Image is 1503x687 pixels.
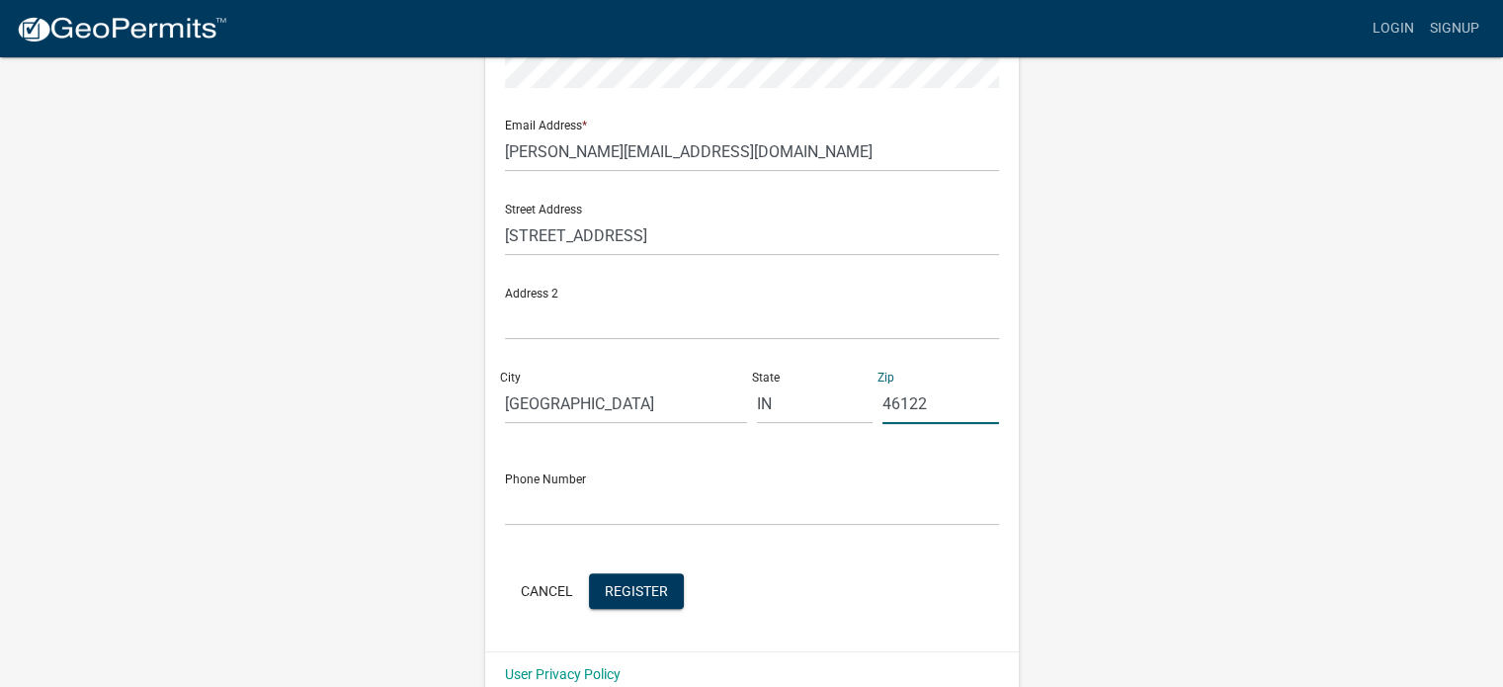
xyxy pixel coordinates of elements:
[1365,10,1422,47] a: Login
[605,582,668,598] span: Register
[505,666,621,682] a: User Privacy Policy
[1422,10,1487,47] a: Signup
[589,573,684,609] button: Register
[505,573,589,609] button: Cancel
